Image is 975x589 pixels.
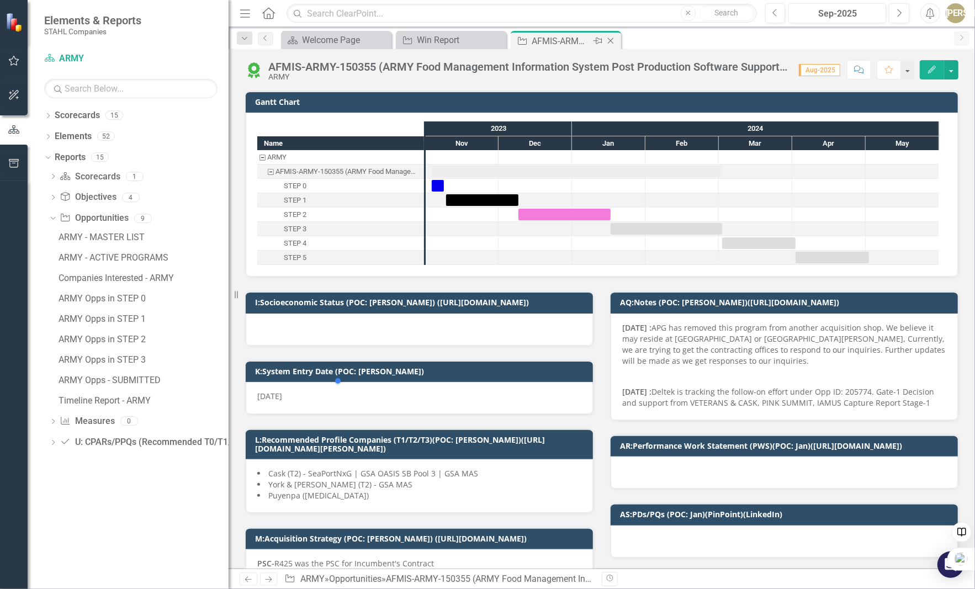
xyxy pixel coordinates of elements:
[257,236,424,251] div: Task: Start date: 2024-03-02 End date: 2024-04-02
[60,415,114,428] a: Measures
[6,12,25,31] img: ClearPoint Strategy
[257,222,424,236] div: Task: Start date: 2024-01-17 End date: 2024-03-02
[284,573,594,586] div: » »
[120,417,138,426] div: 0
[257,251,424,265] div: STEP 5
[257,150,424,165] div: ARMY
[719,136,792,151] div: Mar
[59,396,229,406] div: Timeline Report - ARMY
[714,8,738,17] span: Search
[60,436,259,449] a: U: CPARs/PPQs (Recommended T0/T1/T2/T3)
[275,165,421,179] div: AFMIS-ARMY-150355 (ARMY Food Management Information System Post Production Software Support Servi...
[620,442,952,450] h3: AR:Performance Work Statement (PWS)(POC: Jan)([URL][DOMAIN_NAME])
[866,136,939,151] div: May
[267,150,287,165] div: ARMY
[257,236,424,251] div: STEP 4
[55,151,86,164] a: Reports
[59,375,229,385] div: ARMY Opps - SUBMITTED
[268,479,412,490] span: York & [PERSON_NAME] (T2) - GSA MAS
[257,165,424,179] div: AFMIS-ARMY-150355 (ARMY Food Management Information System Post Production Software Support Servi...
[257,391,282,401] span: [DATE]
[284,33,389,47] a: Welcome Page
[59,232,229,242] div: ARMY - MASTER LIST
[44,79,218,98] input: Search Below...
[59,253,229,263] div: ARMY - ACTIVE PROGRAMS
[426,136,499,151] div: Nov
[126,172,144,181] div: 1
[645,136,719,151] div: Feb
[257,222,424,236] div: STEP 3
[300,574,325,584] a: ARMY
[622,384,946,408] p: Deltek is tracking the follow-on effort under Opp ID: 205774. Gate-1 Decision and support from VE...
[105,111,123,120] div: 15
[611,223,722,235] div: Task: Start date: 2024-01-17 End date: 2024-03-02
[257,208,424,222] div: STEP 2
[622,322,651,333] strong: [DATE] :
[56,229,229,246] a: ARMY - MASTER LIST
[60,171,120,183] a: Scorecards
[622,322,946,369] p: APG has removed this program from another acquisition shop. We believe it may reside at [GEOGRAPH...
[56,290,229,307] a: ARMY Opps in STEP 0
[60,212,128,225] a: Opportunities
[257,558,581,571] p: R425 was the PSC for Incumbent's Contract
[257,193,424,208] div: STEP 1
[499,136,572,151] div: Dec
[59,294,229,304] div: ARMY Opps in STEP 0
[56,351,229,369] a: ARMY Opps in STEP 3
[620,510,952,518] h3: AS:PDs/PQs (POC: Jan)(PinPoint)(LinkedIn)
[59,273,229,283] div: Companies Interested - ARMY
[622,386,651,397] strong: [DATE] :
[245,61,263,79] img: Win
[284,208,306,222] div: STEP 2
[257,251,424,265] div: Task: Start date: 2024-04-02 End date: 2024-05-02
[792,7,882,20] div: Sep-2025
[792,136,866,151] div: Apr
[417,33,504,47] div: Win Report
[91,152,109,162] div: 15
[257,179,424,193] div: Task: Start date: 2023-11-03 End date: 2023-11-08
[55,109,100,122] a: Scorecards
[134,214,152,223] div: 9
[97,132,115,141] div: 52
[257,193,424,208] div: Task: Start date: 2023-11-09 End date: 2023-12-09
[257,165,424,179] div: Task: Start date: 2023-11-03 End date: 2024-03-02
[255,98,952,106] h3: Gantt Chart
[255,534,587,543] h3: M:Acquisition Strategy (POC: [PERSON_NAME]) ([URL][DOMAIN_NAME])
[56,331,229,348] a: ARMY Opps in STEP 2
[56,310,229,328] a: ARMY Opps in STEP 1
[56,249,229,267] a: ARMY - ACTIVE PROGRAMS
[284,222,306,236] div: STEP 3
[257,179,424,193] div: STEP 0
[56,392,229,410] a: Timeline Report - ARMY
[60,191,116,204] a: Objectives
[432,166,722,177] div: Task: Start date: 2023-11-03 End date: 2024-03-02
[432,180,444,192] div: Task: Start date: 2023-11-03 End date: 2023-11-08
[302,33,389,47] div: Welcome Page
[268,73,788,81] div: ARMY
[56,372,229,389] a: ARMY Opps - SUBMITTED
[799,64,840,76] span: Aug-2025
[268,490,369,501] span: Puyenpa ([MEDICAL_DATA])
[699,6,754,21] button: Search
[796,252,869,263] div: Task: Start date: 2024-04-02 End date: 2024-05-02
[572,121,939,136] div: 2024
[44,14,141,27] span: Elements & Reports
[268,468,478,479] span: Cask (T2) - SeaPortNxG | GSA OASIS SB Pool 3 | GSA MAS
[620,298,952,306] h3: AQ:Notes (POC: [PERSON_NAME])([URL][DOMAIN_NAME])
[59,314,229,324] div: ARMY Opps in STEP 1
[788,3,886,23] button: Sep-2025
[946,3,966,23] button: [PERSON_NAME]
[44,52,182,65] a: ARMY
[937,551,964,578] div: Open Intercom Messenger
[55,130,92,143] a: Elements
[257,150,424,165] div: Task: ARMY Start date: 2023-11-03 End date: 2023-11-04
[122,193,140,202] div: 4
[386,574,829,584] div: AFMIS-ARMY-150355 (ARMY Food Management Information System Post Production Software Support Servi...
[257,136,424,150] div: Name
[572,136,645,151] div: Jan
[255,367,587,375] h3: K:System Entry Date (POC: [PERSON_NAME])
[257,558,274,569] strong: PSC-
[518,209,611,220] div: Task: Start date: 2023-12-09 End date: 2024-01-17
[255,436,587,453] h3: L:Recommended Profile Companies (T1/T2/T3)(POC: [PERSON_NAME])([URL][DOMAIN_NAME][PERSON_NAME])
